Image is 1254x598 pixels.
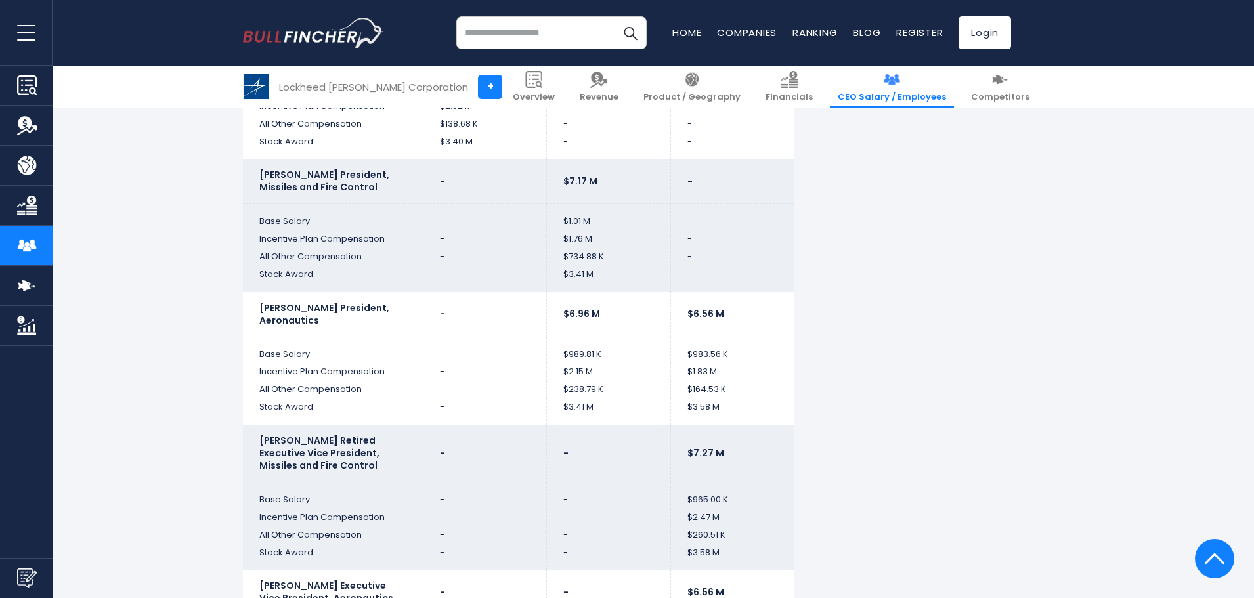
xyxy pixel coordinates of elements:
[547,248,671,266] td: $734.88 K
[572,66,626,108] a: Revenue
[243,381,423,398] td: All Other Compensation
[547,482,671,508] td: -
[547,398,671,425] td: $3.41 M
[423,526,547,544] td: -
[547,337,671,363] td: $989.81 K
[478,75,502,99] a: +
[423,544,547,570] td: -
[563,175,597,188] b: $7.17 M
[547,509,671,526] td: -
[547,116,671,133] td: -
[243,266,423,292] td: Stock Award
[547,204,671,230] td: $1.01 M
[792,26,837,39] a: Ranking
[243,398,423,425] td: Stock Award
[243,526,423,544] td: All Other Compensation
[423,204,547,230] td: -
[423,381,547,398] td: -
[243,230,423,248] td: Incentive Plan Compensation
[244,74,269,99] img: LMT logo
[670,116,794,133] td: -
[259,301,389,327] b: [PERSON_NAME] President, Aeronautics
[547,230,671,248] td: $1.76 M
[670,509,794,526] td: $2.47 M
[547,266,671,292] td: $3.41 M
[547,381,671,398] td: $238.79 K
[243,337,423,363] td: Base Salary
[959,16,1011,49] a: Login
[766,92,813,103] span: Financials
[670,133,794,160] td: -
[259,168,389,194] b: [PERSON_NAME] President, Missiles and Fire Control
[636,66,748,108] a: Product / Geography
[243,18,384,48] a: Go to homepage
[243,204,423,230] td: Base Salary
[670,398,794,425] td: $3.58 M
[687,175,693,188] b: -
[672,26,701,39] a: Home
[580,92,618,103] span: Revenue
[547,133,671,160] td: -
[423,337,547,363] td: -
[963,66,1037,108] a: Competitors
[423,509,547,526] td: -
[423,482,547,508] td: -
[243,363,423,381] td: Incentive Plan Compensation
[670,248,794,266] td: -
[547,544,671,570] td: -
[423,363,547,381] td: -
[670,266,794,292] td: -
[717,26,777,39] a: Companies
[243,509,423,526] td: Incentive Plan Compensation
[853,26,880,39] a: Blog
[423,248,547,266] td: -
[547,526,671,544] td: -
[670,363,794,381] td: $1.83 M
[243,18,384,48] img: bullfincher logo
[423,133,547,160] td: $3.40 M
[670,204,794,230] td: -
[687,307,724,320] b: $6.56 M
[547,363,671,381] td: $2.15 M
[440,307,445,320] b: -
[243,116,423,133] td: All Other Compensation
[423,116,547,133] td: $138.68 K
[243,133,423,160] td: Stock Award
[243,482,423,508] td: Base Salary
[670,381,794,398] td: $164.53 K
[670,544,794,570] td: $3.58 M
[440,175,445,188] b: -
[971,92,1029,103] span: Competitors
[670,526,794,544] td: $260.51 K
[243,544,423,570] td: Stock Award
[896,26,943,39] a: Register
[243,248,423,266] td: All Other Compensation
[505,66,563,108] a: Overview
[838,92,946,103] span: CEO Salary / Employees
[259,434,379,472] b: [PERSON_NAME] Retired Executive Vice President, Missiles and Fire Control
[758,66,821,108] a: Financials
[830,66,954,108] a: CEO Salary / Employees
[423,266,547,292] td: -
[563,307,600,320] b: $6.96 M
[423,398,547,425] td: -
[513,92,555,103] span: Overview
[423,230,547,248] td: -
[279,79,468,95] div: Lockheed [PERSON_NAME] Corporation
[614,16,647,49] button: Search
[687,446,724,459] b: $7.27 M
[643,92,741,103] span: Product / Geography
[670,337,794,363] td: $983.56 K
[670,230,794,248] td: -
[670,482,794,508] td: $965.00 K
[440,446,445,459] b: -
[563,446,569,459] b: -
